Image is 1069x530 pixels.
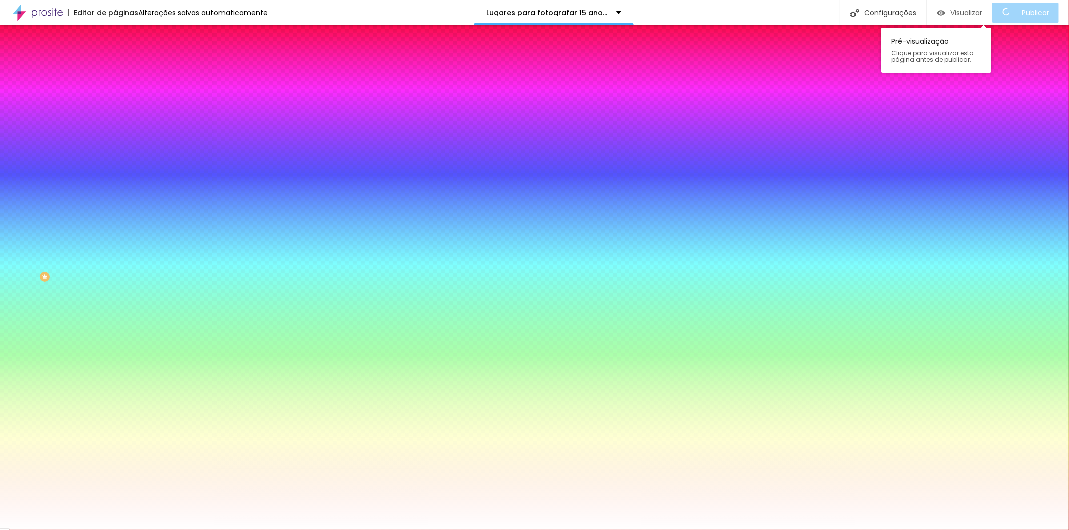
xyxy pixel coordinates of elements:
[1022,8,1049,18] font: Publicar
[138,8,268,18] font: Alterações salvas automaticamente
[850,9,859,17] img: Ícone
[74,8,138,18] font: Editor de páginas
[864,8,916,18] font: Configurações
[927,3,992,23] button: Visualizar
[950,8,982,18] font: Visualizar
[937,9,945,17] img: view-1.svg
[992,3,1059,23] button: Publicar
[486,8,703,18] font: Lugares para fotografar 15 anos em [GEOGRAPHIC_DATA]
[891,36,949,46] font: Pré-visualização
[891,49,974,64] font: Clique para visualizar esta página antes de publicar.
